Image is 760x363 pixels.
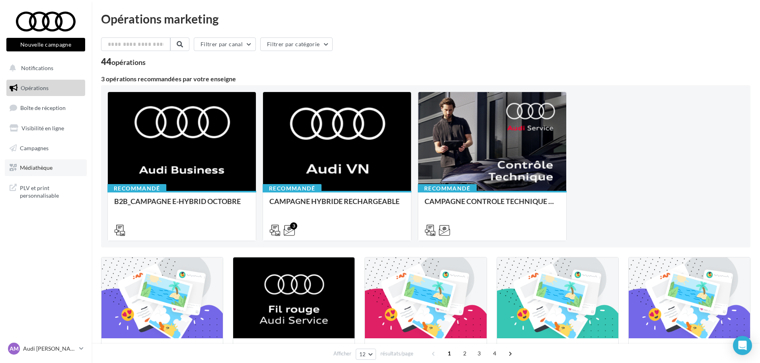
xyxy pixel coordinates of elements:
div: CAMPAGNE HYBRIDE RECHARGEABLE [269,197,405,213]
div: Open Intercom Messenger [733,336,752,355]
a: Visibilité en ligne [5,120,87,137]
div: Recommandé [107,184,166,193]
span: résultats/page [380,350,413,357]
span: 4 [488,347,501,360]
span: 1 [443,347,456,360]
span: Afficher [333,350,351,357]
span: PLV et print personnalisable [20,182,82,200]
div: 44 [101,57,146,66]
div: opérations [111,59,146,66]
span: AM [10,345,19,353]
button: Notifications [5,60,84,77]
span: Notifications [21,65,53,71]
div: 3 [290,222,297,230]
span: Boîte de réception [20,104,66,111]
span: 3 [473,347,485,360]
span: Campagnes [20,144,49,151]
span: 12 [359,351,366,357]
div: Recommandé [418,184,477,193]
a: Campagnes [5,140,87,157]
div: B2B_CAMPAGNE E-HYBRID OCTOBRE [114,197,249,213]
span: Médiathèque [20,164,53,171]
span: 2 [458,347,471,360]
a: AM Audi [PERSON_NAME] [6,341,85,356]
div: Opérations marketing [101,13,750,25]
div: Recommandé [263,184,322,193]
button: Nouvelle campagne [6,38,85,51]
span: Opérations [21,84,49,91]
a: Boîte de réception [5,99,87,116]
a: Opérations [5,80,87,96]
button: 12 [356,349,376,360]
div: CAMPAGNE CONTROLE TECHNIQUE 25€ OCTOBRE [425,197,560,213]
button: Filtrer par catégorie [260,37,333,51]
a: PLV et print personnalisable [5,179,87,203]
button: Filtrer par canal [194,37,256,51]
div: 3 opérations recommandées par votre enseigne [101,76,750,82]
a: Médiathèque [5,159,87,176]
span: Visibilité en ligne [21,125,64,131]
p: Audi [PERSON_NAME] [23,345,76,353]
